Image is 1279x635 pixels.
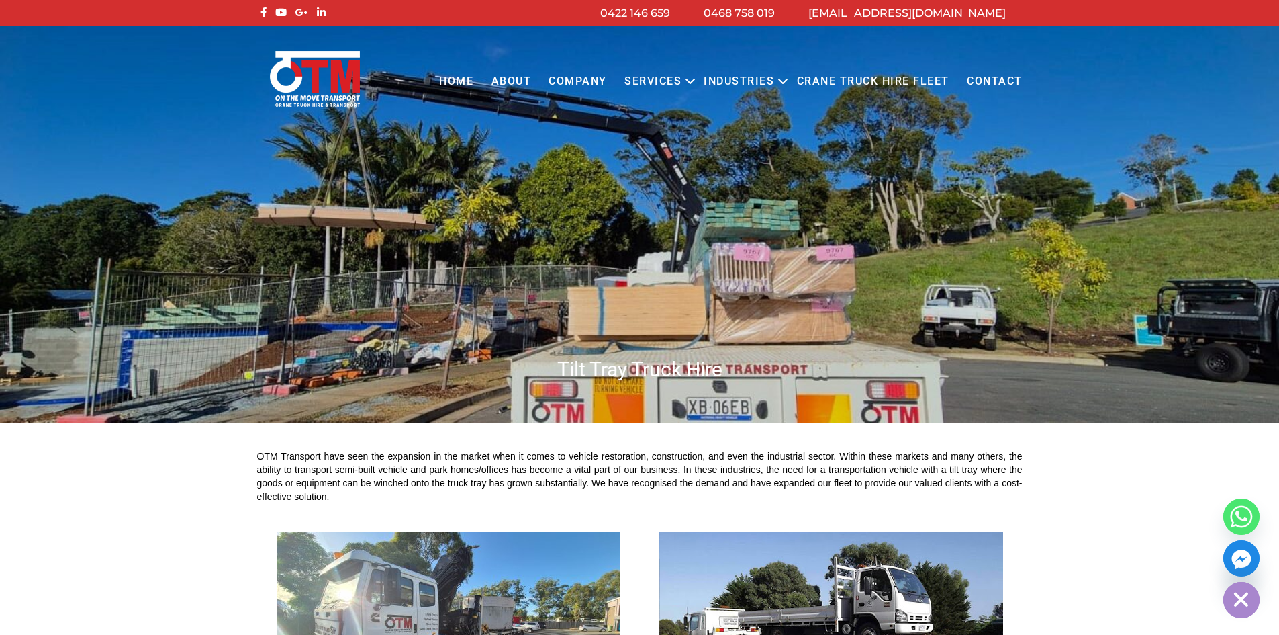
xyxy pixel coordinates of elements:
[1223,540,1260,577] a: Facebook_Messenger
[257,450,1023,503] div: OTM Transport have seen the expansion in the market when it comes to vehicle restoration, constru...
[704,7,775,19] a: 0468 758 019
[695,63,783,100] a: Industries
[600,7,670,19] a: 0422 146 659
[540,63,616,100] a: COMPANY
[267,50,363,108] img: Otmtransport
[430,63,482,100] a: Home
[788,63,957,100] a: Crane Truck Hire Fleet
[808,7,1006,19] a: [EMAIL_ADDRESS][DOMAIN_NAME]
[1223,499,1260,535] a: Whatsapp
[257,356,1023,382] h1: Tilt Tray Truck Hire
[482,63,540,100] a: About
[616,63,690,100] a: Services
[958,63,1031,100] a: Contact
